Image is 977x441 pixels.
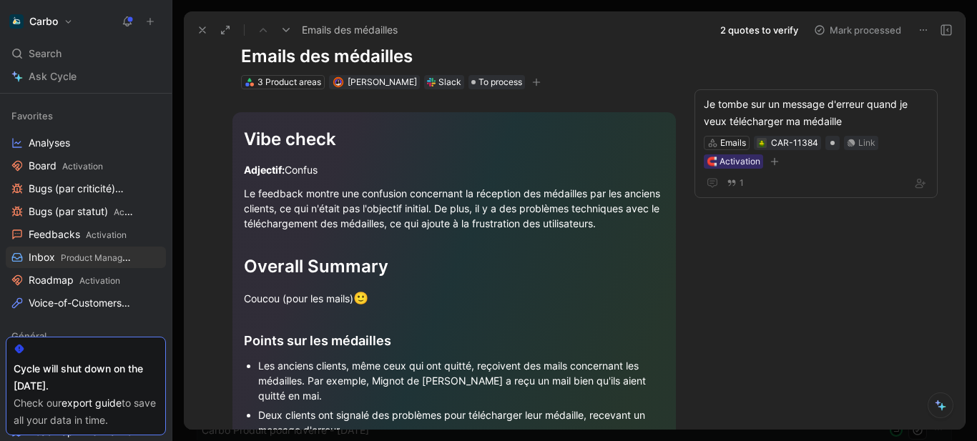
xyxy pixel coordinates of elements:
[6,269,166,291] a: RoadmapActivation
[258,358,664,403] div: Les anciens clients, même ceux qui ont quitté, reçoivent des mails concernant les médailles. Par ...
[478,75,522,89] span: To process
[244,186,664,231] div: Le feedback montre une confusion concernant la réception des médailles par les anciens clients, c...
[29,250,132,265] span: Inbox
[29,68,77,85] span: Ask Cycle
[61,252,147,263] span: Product Management
[9,14,24,29] img: Carbo
[114,207,154,217] span: Activation
[771,136,818,150] div: CAR-11384
[468,75,525,89] div: To process
[757,138,767,148] button: 🪲
[29,227,127,242] span: Feedbacks
[29,45,62,62] span: Search
[29,136,70,150] span: Analyses
[6,105,166,127] div: Favorites
[62,161,103,172] span: Activation
[29,15,58,28] h1: Carbo
[714,20,805,40] button: 2 quotes to verify
[11,109,53,123] span: Favorites
[6,43,166,64] div: Search
[79,275,120,286] span: Activation
[29,273,120,288] span: Roadmap
[757,139,766,148] img: 🪲
[6,325,166,347] div: Général
[14,395,158,429] div: Check our to save all your data in time.
[348,76,417,87] span: [PERSON_NAME]
[29,159,103,174] span: Board
[62,397,122,409] a: export guide
[6,132,166,154] a: Analyses
[258,407,664,437] div: Deux clients ont signalé des problèmes pour télécharger leur médaille, recevant un message d'erreur.
[720,136,746,150] div: Emails
[244,331,664,350] div: Points sur les médailles
[704,96,928,130] div: Je tombe sur un message d'erreur quand je veux télécharger ma médaille
[244,254,664,279] div: Overall Summary
[6,292,166,314] a: Voice-of-CustomersProduct Management
[29,182,135,197] span: Bugs (par criticité)
[302,21,398,39] span: Emails des médailles
[244,127,664,152] div: Vibe check
[724,175,747,191] button: 1
[707,154,760,169] div: 🧲 Activation
[6,201,166,222] a: Bugs (par statut)Activation
[86,229,127,240] span: Activation
[6,155,166,177] a: BoardActivation
[858,136,875,150] div: Link
[244,289,664,308] div: Coucou (pour les mails)
[257,75,321,89] div: 3 Product areas
[6,247,166,268] a: InboxProduct Management
[29,204,134,219] span: Bugs (par statut)
[334,79,342,86] img: avatar
[438,75,461,89] div: Slack
[29,296,141,311] span: Voice-of-Customers
[244,164,285,176] strong: Adjectif:
[244,162,664,177] div: Confus
[6,178,166,199] a: Bugs (par criticité)Activation
[353,291,368,305] span: 🙂
[740,179,744,187] span: 1
[6,224,166,245] a: FeedbacksActivation
[6,11,77,31] button: CarboCarbo
[241,45,667,68] h1: Emails des médailles
[11,329,46,343] span: Général
[6,66,166,87] a: Ask Cycle
[807,20,908,40] button: Mark processed
[14,360,158,395] div: Cycle will shut down on the [DATE].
